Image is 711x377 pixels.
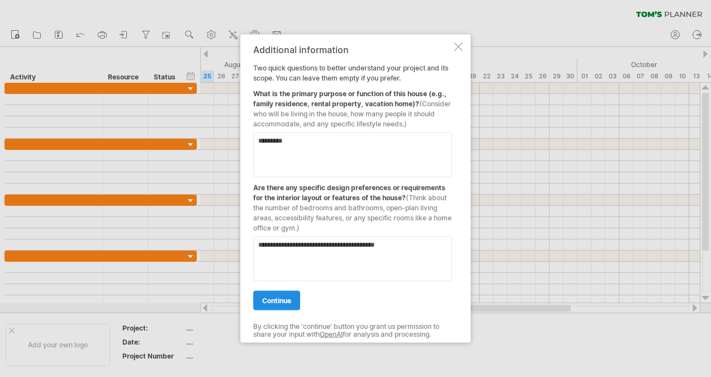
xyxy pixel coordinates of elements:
div: What is the primary purpose or function of this house (e.g., family residence, rental property, v... [253,83,452,129]
a: continue [253,291,300,310]
div: Two quick questions to better understand your project and its scope. You can leave them empty if ... [253,45,452,333]
div: Are there any specific design preferences or requirements for the interior layout or features of ... [253,177,452,233]
div: Additional information [253,45,452,55]
span: continue [262,296,291,305]
div: By clicking the 'continue' button you grant us permission to share your input with for analysis a... [253,323,452,339]
span: (Consider who will be living in the house, how many people it should accommodate, and any specifi... [253,100,451,128]
a: OpenAI [320,330,343,338]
